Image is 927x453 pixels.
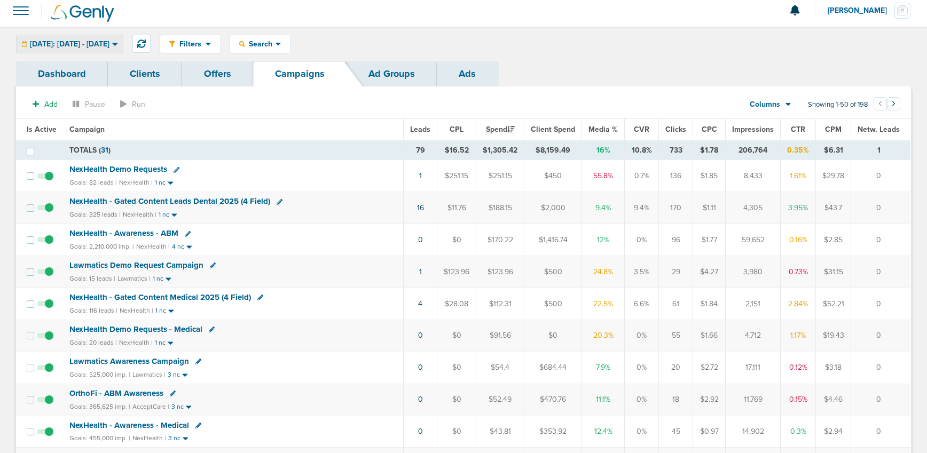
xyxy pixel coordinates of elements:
[437,224,476,256] td: $0
[816,224,851,256] td: $2.85
[418,363,423,372] a: 0
[665,125,686,134] span: Clicks
[693,140,726,160] td: $1.78
[69,179,117,187] small: Goals: 82 leads |
[582,384,625,416] td: 11.1%
[588,125,618,134] span: Media %
[726,256,781,288] td: 3,980
[726,140,781,160] td: 206,764
[582,192,625,224] td: 9.4%
[168,434,180,442] small: 3 nc
[69,196,270,206] span: NexHealth - Gated Content Leads Dental 2025 (4 Field)
[816,320,851,352] td: $19.43
[63,140,404,160] td: TOTALS ( )
[851,320,911,352] td: 0
[69,339,117,347] small: Goals: 20 leads |
[172,243,184,251] small: 4 nc
[634,125,649,134] span: CVR
[726,320,781,352] td: 4,712
[524,140,582,160] td: $8,159.49
[625,288,659,320] td: 6.6%
[625,192,659,224] td: 9.4%
[781,320,816,352] td: 1.17%
[816,416,851,448] td: $2.94
[419,171,422,180] a: 1
[101,146,108,155] span: 31
[693,160,726,192] td: $1.85
[120,307,153,314] small: NexHealth |
[417,203,424,212] a: 16
[69,307,117,315] small: Goals: 116 leads |
[625,160,659,192] td: 0.7%
[437,288,476,320] td: $28.08
[625,140,659,160] td: 10.8%
[816,352,851,384] td: $3.18
[155,339,166,347] small: 1 nc
[693,384,726,416] td: $2.92
[486,125,515,134] span: Spend
[851,352,911,384] td: 0
[437,140,476,160] td: $16.52
[182,61,253,86] a: Offers
[524,256,582,288] td: $500
[476,416,524,448] td: $43.81
[808,100,868,109] span: Showing 1-50 of 198
[168,371,180,379] small: 3 nc
[119,339,153,346] small: NexHealth |
[123,211,156,218] small: NexHealth |
[781,256,816,288] td: 0.73%
[625,384,659,416] td: 0%
[69,125,105,134] span: Campaign
[347,61,437,86] a: Ad Groups
[175,39,206,49] span: Filters
[30,41,109,48] span: [DATE]: [DATE] - [DATE]
[659,160,693,192] td: 136
[693,320,726,352] td: $1.66
[582,288,625,320] td: 22.5%
[726,352,781,384] td: 17,111
[816,192,851,224] td: $43.7
[693,224,726,256] td: $1.77
[476,288,524,320] td: $112.31
[693,416,726,448] td: $0.97
[781,192,816,224] td: 3.95%
[476,256,524,288] td: $123.96
[791,125,805,134] span: CTR
[69,243,134,251] small: Goals: 2,210,000 imp. |
[524,320,582,352] td: $0
[524,192,582,224] td: $2,000
[44,100,58,109] span: Add
[418,395,423,404] a: 0
[726,288,781,320] td: 2,151
[693,352,726,384] td: $2.72
[117,275,151,282] small: Lawmatics |
[625,352,659,384] td: 0%
[887,97,900,110] button: Go to next page
[69,434,130,442] small: Goals: 455,000 imp. |
[582,140,625,160] td: 16%
[781,352,816,384] td: 0.12%
[750,99,780,110] span: Columns
[625,256,659,288] td: 3.5%
[437,352,476,384] td: $0
[582,256,625,288] td: 24.8%
[69,260,203,270] span: Lawmatics Demo Request Campaign
[582,352,625,384] td: 7.9%
[69,228,178,238] span: NexHealth - Awareness - ABM
[828,7,894,14] span: [PERSON_NAME]
[159,211,169,219] small: 1 nc
[659,352,693,384] td: 20
[531,125,575,134] span: Client Spend
[69,403,130,411] small: Goals: 365,625 imp. |
[702,125,717,134] span: CPC
[816,384,851,416] td: $4.46
[524,160,582,192] td: $450
[437,320,476,352] td: $0
[524,224,582,256] td: $1,416.74
[69,371,130,379] small: Goals: 525,000 imp. |
[153,275,163,283] small: 1 nc
[437,61,498,86] a: Ads
[476,140,524,160] td: $1,305.42
[69,275,115,283] small: Goals: 15 leads |
[693,192,726,224] td: $1.11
